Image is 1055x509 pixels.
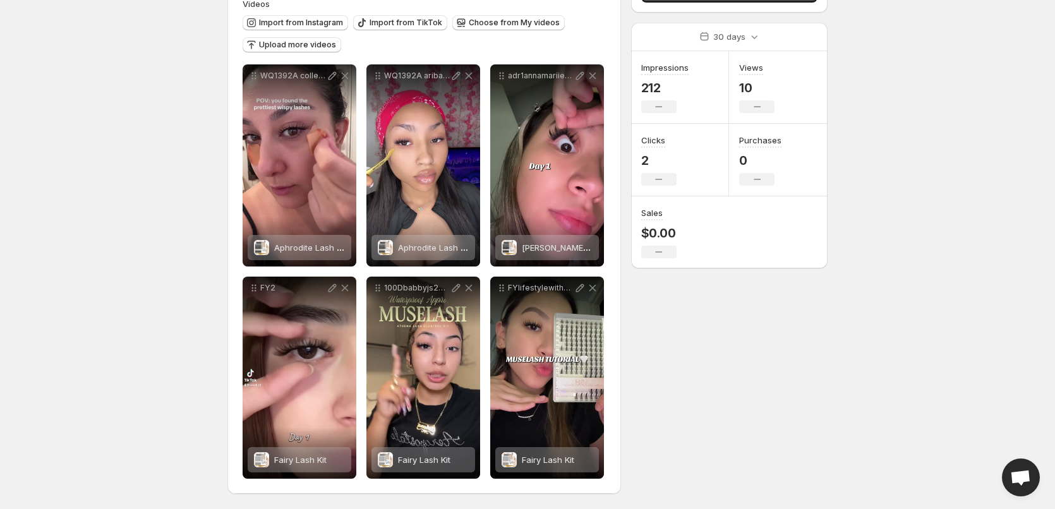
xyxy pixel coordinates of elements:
button: Upload more videos [243,37,341,52]
div: FYlifestylewithadriianna202598Fairy Lash KitFairy Lash Kit [490,277,604,479]
div: 100Dbabbyjs202598Fairy Lash KitFairy Lash Kit [366,277,480,479]
p: 10 [739,80,775,95]
p: FY2 [260,283,326,293]
span: Import from Instagram [259,18,343,28]
h3: Views [739,61,763,74]
h3: Purchases [739,134,781,147]
p: WQ1392A aribaricarii 2025825 [384,71,450,81]
span: Aphrodite Lash Kit [398,243,470,253]
span: Choose from My videos [469,18,560,28]
img: ATHENA Lash Clusters Kit [502,240,517,255]
img: Fairy Lash Kit [502,452,517,467]
button: Choose from My videos [452,15,565,30]
span: Upload more videos [259,40,336,50]
img: Fairy Lash Kit [254,452,269,467]
p: adr1annamariiee 100D 2025 825 [508,71,574,81]
span: Aphrodite Lash Kit [274,243,346,253]
span: Fairy Lash Kit [522,455,574,465]
p: 212 [641,80,689,95]
div: FY2Fairy Lash KitFairy Lash Kit [243,277,356,479]
img: Aphrodite Lash Kit [254,240,269,255]
span: [PERSON_NAME] Clusters Kit [522,243,633,253]
h3: Clicks [641,134,665,147]
span: Import from TikTok [370,18,442,28]
div: adr1annamariiee 100D 2025 825ATHENA Lash Clusters Kit[PERSON_NAME] Clusters Kit [490,64,604,266]
p: 30 days [713,30,745,43]
img: Aphrodite Lash Kit [378,240,393,255]
span: Fairy Lash Kit [398,455,450,465]
p: 2 [641,153,677,168]
div: WQ1392A aribaricarii 2025825Aphrodite Lash KitAphrodite Lash Kit [366,64,480,266]
p: WQ1392A colleenkhairal 2025825 [260,71,326,81]
img: Fairy Lash Kit [378,452,393,467]
div: WQ1392A colleenkhairal 2025825Aphrodite Lash KitAphrodite Lash Kit [243,64,356,266]
h3: Sales [641,207,663,219]
span: Fairy Lash Kit [274,455,327,465]
button: Import from TikTok [353,15,447,30]
h3: Impressions [641,61,689,74]
div: Open chat [1002,458,1040,496]
button: Import from Instagram [243,15,348,30]
p: 0 [739,153,781,168]
p: 100Dbabbyjs202598 [384,283,450,293]
p: $0.00 [641,225,677,241]
p: FYlifestylewithadriianna202598 [508,283,574,293]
